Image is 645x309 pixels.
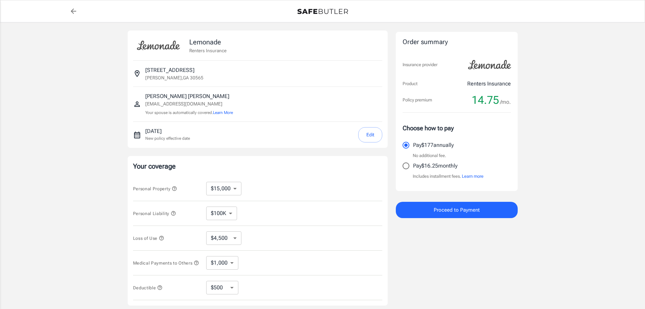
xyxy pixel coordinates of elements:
span: 14.75 [472,93,499,107]
button: Personal Property [133,185,177,193]
p: [PERSON_NAME] [PERSON_NAME] [145,92,233,100]
button: Personal Liability [133,209,176,217]
p: Policy premium [403,97,432,103]
span: Medical Payments to Others [133,260,199,266]
svg: Insured address [133,70,141,78]
svg: Insured person [133,100,141,108]
p: Choose how to pay [403,123,511,133]
p: Includes installment fees. [413,173,483,180]
a: back to quotes [67,4,80,18]
span: Deductible [133,285,163,290]
img: Lemonade [133,36,184,55]
span: Proceed to Payment [434,206,480,214]
img: Lemonade [464,55,515,74]
span: Personal Liability [133,211,176,216]
p: Renters Insurance [189,47,227,54]
img: Back to quotes [297,9,348,14]
p: [DATE] [145,127,190,135]
p: Pay $16.25 monthly [413,162,457,170]
p: Your coverage [133,161,382,171]
span: /mo. [500,97,511,107]
button: Learn More [213,110,233,116]
p: Product [403,80,417,87]
button: Deductible [133,284,163,292]
button: Proceed to Payment [396,202,518,218]
span: Personal Property [133,186,177,191]
p: [STREET_ADDRESS] [145,66,194,74]
p: Pay $177 annually [413,141,454,149]
p: New policy effective date [145,135,190,141]
p: [EMAIL_ADDRESS][DOMAIN_NAME] [145,100,233,108]
button: Edit [358,127,382,142]
div: Order summary [403,37,511,47]
button: Learn more [462,173,483,180]
button: Loss of Use [133,234,164,242]
p: Lemonade [189,37,227,47]
span: Loss of Use [133,236,164,241]
p: Insurance provider [403,61,437,68]
button: Medical Payments to Others [133,259,199,267]
p: Renters Insurance [467,80,511,88]
svg: New policy start date [133,131,141,139]
p: [PERSON_NAME] , GA 30565 [145,74,203,81]
p: Your spouse is automatically covered. [145,110,233,116]
p: No additional fee. [413,152,446,159]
